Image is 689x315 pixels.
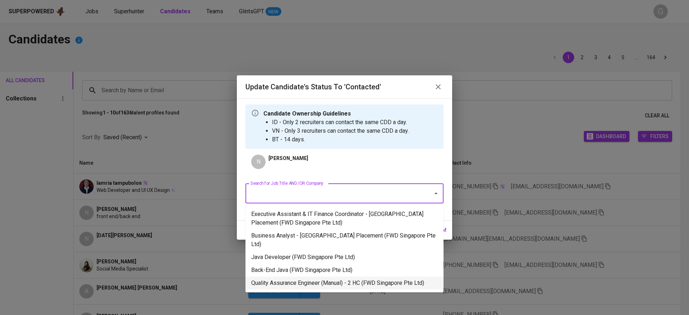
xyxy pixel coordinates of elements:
[245,277,444,290] li: Quality Assurance Engineer (Manual) - 2 HC (FWD Singapore Pte Ltd)
[245,229,444,251] li: Business Analyst - [GEOGRAPHIC_DATA] Placement (FWD Singapore Pte Ltd)
[431,188,441,198] button: Close
[272,127,409,135] li: VN - Only 3 recruiters can contact the same CDD a day.
[268,155,308,162] p: [PERSON_NAME]
[263,109,409,118] p: Candidate Ownership Guidelines
[245,81,381,93] h6: Update Candidate's Status to 'Contacted'
[272,135,409,144] li: BT - 14 days.
[245,208,444,229] li: Executive Assistant & IT Finance Coordinator - [GEOGRAPHIC_DATA] Placement (FWD Singapore Pte Ltd)
[245,251,444,264] li: Java Developer (FWD Singapore Pte Ltd)
[245,264,444,277] li: Back-End Java (FWD Singapore Pte Ltd)
[272,118,409,127] li: ID - Only 2 recruiters can contact the same CDD a day.
[251,155,266,169] div: N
